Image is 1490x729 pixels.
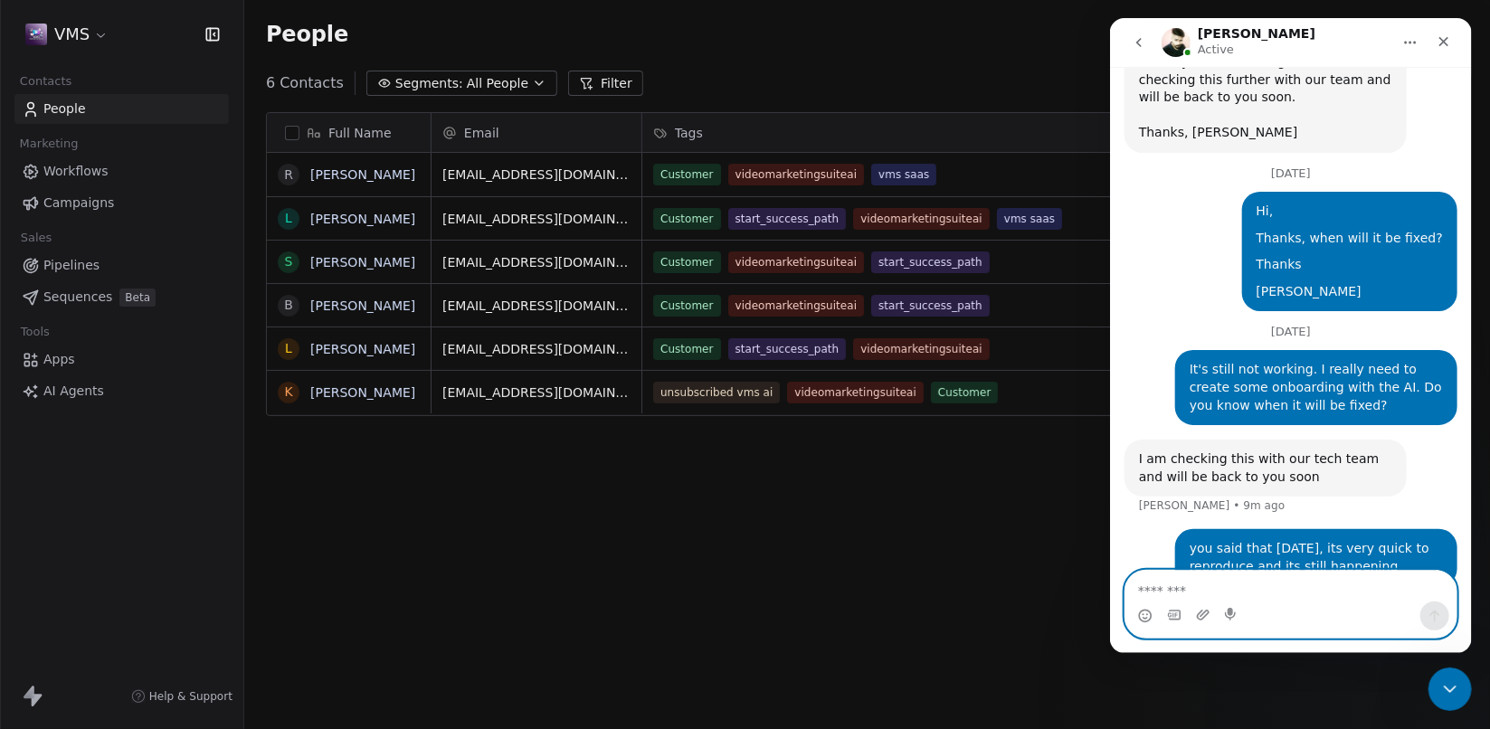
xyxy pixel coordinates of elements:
a: Apps [14,345,229,374]
button: Gif picker [57,590,71,604]
div: you said that [DATE], its very quick to reproduce and its still happening [65,511,347,568]
span: People [43,99,86,118]
div: K [284,383,292,402]
div: Hi,Thanks, when will it be fixed?Thanks[PERSON_NAME] [132,174,347,293]
span: Sequences [43,288,112,307]
a: [PERSON_NAME] [310,385,415,400]
span: AI Agents [43,382,104,401]
div: S [285,252,293,271]
span: start_success_path [871,251,990,273]
span: videomarketingsuiteai [727,295,864,317]
span: [EMAIL_ADDRESS][DOMAIN_NAME] [442,210,631,228]
span: Contacts [12,68,80,95]
iframe: Intercom live chat [1110,18,1472,653]
div: [PERSON_NAME] [147,265,333,283]
a: Campaigns [14,188,229,218]
div: L [285,339,292,358]
span: People [266,21,348,48]
span: 6 Contacts [266,72,344,94]
span: [EMAIL_ADDRESS][DOMAIN_NAME] [442,340,631,358]
div: I am checking this with our tech team and will be back to you soon [29,432,282,468]
textarea: Message… [15,553,346,583]
button: VMS [22,19,112,50]
div: Full Name [267,113,431,152]
span: videomarketingsuiteai [853,338,990,360]
span: Email [464,124,499,142]
span: videomarketingsuiteai [727,164,864,185]
button: Emoji picker [28,591,43,605]
div: I am checking this with our tech team and will be back to you soon[PERSON_NAME] • 9m ago [14,421,297,478]
span: Customer [653,164,721,185]
div: It's still not working. I really need to create some onboarding with the AI. Do you know when it ... [80,343,333,396]
span: videomarketingsuiteai [787,382,924,403]
span: Sales [13,224,60,251]
span: Full Name [328,124,392,142]
a: Pipelines [14,251,229,280]
span: videomarketingsuiteai [853,208,990,230]
span: start_success_path [727,338,846,360]
div: [PERSON_NAME] • 9m ago [29,482,175,493]
a: SequencesBeta [14,282,229,312]
div: Jane says… [14,332,347,421]
span: [EMAIL_ADDRESS][DOMAIN_NAME] [442,253,631,271]
div: you said that [DATE], its very quick to reproduce and its still happening [80,522,333,557]
img: VMS-logo.jpeg [25,24,47,45]
span: Customer [931,382,999,403]
span: Workflows [43,162,109,181]
span: Help & Support [149,689,233,704]
div: Thanks [147,238,333,256]
div: grid [267,153,432,711]
div: Jane says… [14,511,347,590]
span: start_success_path [871,295,990,317]
div: It's still not working. I really need to create some onboarding with the AI. Do you know when it ... [65,332,347,407]
div: L [285,209,292,228]
span: Customer [653,338,721,360]
span: Pipelines [43,256,100,275]
div: B [284,296,293,315]
span: start_success_path [727,208,846,230]
span: [EMAIL_ADDRESS][DOMAIN_NAME] [442,166,631,184]
span: VMS [54,23,90,46]
div: Siddarth says… [14,421,347,511]
span: vms saas [871,164,936,185]
span: videomarketingsuiteai [727,251,864,273]
button: Upload attachment [86,590,100,604]
div: Hi, [147,185,333,203]
span: Tags [675,124,703,142]
span: Marketing [12,130,86,157]
div: Jane says… [14,174,347,308]
a: People [14,94,229,124]
a: Help & Support [131,689,233,704]
span: Apps [43,350,75,369]
div: [DATE] [14,308,347,332]
iframe: Intercom live chat [1428,667,1472,711]
a: [PERSON_NAME] [310,167,415,182]
span: All People [467,74,528,93]
div: Tags [642,113,1117,152]
div: R [284,166,293,185]
span: unsubscribed vms ai [653,382,780,403]
span: Customer [653,295,721,317]
div: [DATE] [14,149,347,174]
a: Workflows [14,156,229,186]
a: [PERSON_NAME] [310,255,415,270]
div: Thanks, when will it be fixed? [147,212,333,230]
span: [EMAIL_ADDRESS][DOMAIN_NAME] [442,383,631,402]
span: Beta [119,289,156,307]
span: vms saas [997,208,1062,230]
span: Tools [13,318,57,346]
span: Customer [653,208,721,230]
a: AI Agents [14,376,229,406]
a: [PERSON_NAME] [310,212,415,226]
a: [PERSON_NAME] [310,342,415,356]
div: Email [432,113,641,152]
span: [EMAIL_ADDRESS][DOMAIN_NAME] [442,297,631,315]
a: [PERSON_NAME] [310,298,415,313]
button: Send a message… [310,583,339,612]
